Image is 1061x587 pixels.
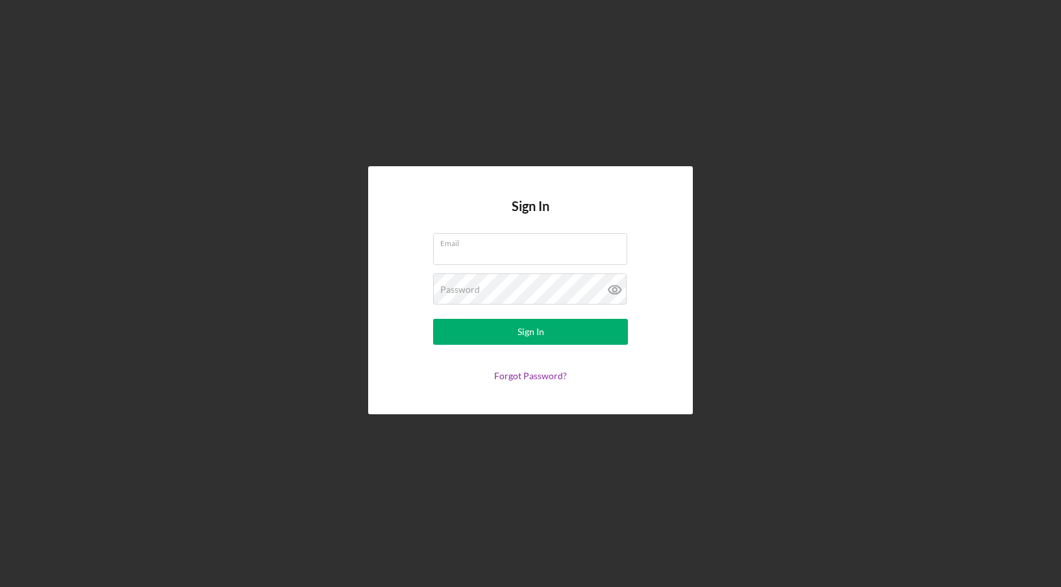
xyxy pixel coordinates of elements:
div: Sign In [518,319,544,345]
label: Email [440,234,627,248]
a: Forgot Password? [494,370,567,381]
label: Password [440,284,480,295]
button: Sign In [433,319,628,345]
h4: Sign In [512,199,549,233]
